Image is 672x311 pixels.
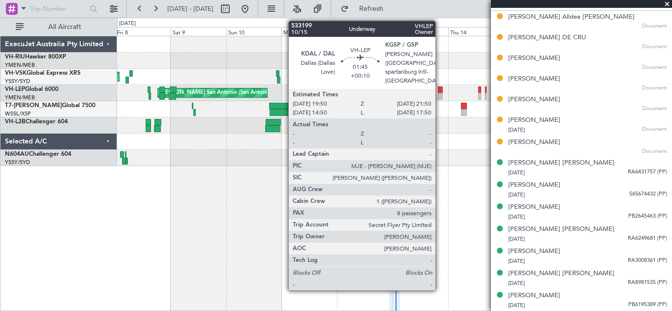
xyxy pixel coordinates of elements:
[508,247,560,256] div: [PERSON_NAME]
[5,110,31,117] a: WSSL/XSP
[508,138,560,147] div: [PERSON_NAME]
[167,4,214,13] span: [DATE] - [DATE]
[642,22,667,30] span: Document
[5,78,30,85] a: YSSY/SYD
[115,27,171,36] div: Fri 8
[5,61,35,69] a: YMEN/MEB
[508,202,560,212] div: [PERSON_NAME]
[393,27,448,36] div: Wed 13
[628,279,667,287] span: RA8981535 (PP)
[160,85,281,100] div: [PERSON_NAME] San Antonio (San Antonio Intl)
[628,256,667,265] span: RA3008361 (PP)
[5,86,59,92] a: VH-LEPGlobal 6000
[508,291,560,301] div: [PERSON_NAME]
[508,158,614,168] div: [PERSON_NAME] [PERSON_NAME]
[642,84,667,92] span: Document
[5,103,62,109] span: T7-[PERSON_NAME]
[508,33,586,43] div: [PERSON_NAME] DE CRU
[642,147,667,156] span: Document
[5,54,66,60] a: VH-RIUHawker 800XP
[5,159,30,166] a: YSSY/SYD
[5,151,29,157] span: N604AU
[508,191,525,198] span: [DATE]
[5,119,26,125] span: VH-L2B
[281,27,337,36] div: Mon 11
[508,95,560,105] div: [PERSON_NAME]
[5,103,95,109] a: T7-[PERSON_NAME]Global 7500
[337,27,393,36] div: Tue 12
[508,280,525,287] span: [DATE]
[508,115,560,125] div: [PERSON_NAME]
[30,1,87,16] input: Trip Number
[5,94,35,101] a: YMEN/MEB
[628,168,667,176] span: RA6431757 (PP)
[5,54,25,60] span: VH-RIU
[335,69,456,84] div: Unplanned Maint Sydney ([PERSON_NAME] Intl)
[628,212,667,221] span: PB2645463 (PP)
[171,27,226,36] div: Sat 9
[303,102,458,116] div: Planned Maint [GEOGRAPHIC_DATA] ([GEOGRAPHIC_DATA])
[508,180,560,190] div: [PERSON_NAME]
[508,74,560,84] div: [PERSON_NAME]
[448,27,504,36] div: Thu 14
[508,54,560,63] div: [PERSON_NAME]
[508,269,614,279] div: [PERSON_NAME] [PERSON_NAME]
[642,43,667,51] span: Document
[508,213,525,221] span: [DATE]
[5,86,25,92] span: VH-LEP
[642,63,667,72] span: Document
[508,12,635,22] div: [PERSON_NAME] Alldea [PERSON_NAME]
[5,119,68,125] a: VH-L2BChallenger 604
[11,19,107,35] button: All Aircraft
[628,301,667,309] span: PB6195389 (PP)
[508,225,614,234] div: [PERSON_NAME] [PERSON_NAME]
[642,125,667,134] span: Document
[629,190,667,198] span: 565674432 (PP)
[642,105,667,113] span: Document
[26,24,104,30] span: All Aircraft
[336,1,395,17] button: Refresh
[5,151,71,157] a: N604AUChallenger 604
[628,234,667,243] span: RA6249681 (PP)
[5,70,81,76] a: VH-VSKGlobal Express XRS
[226,27,282,36] div: Sun 10
[508,257,525,265] span: [DATE]
[351,5,392,12] span: Refresh
[508,235,525,243] span: [DATE]
[508,169,525,176] span: [DATE]
[508,302,525,309] span: [DATE]
[5,70,27,76] span: VH-VSK
[508,126,525,134] span: [DATE]
[119,20,136,28] div: [DATE]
